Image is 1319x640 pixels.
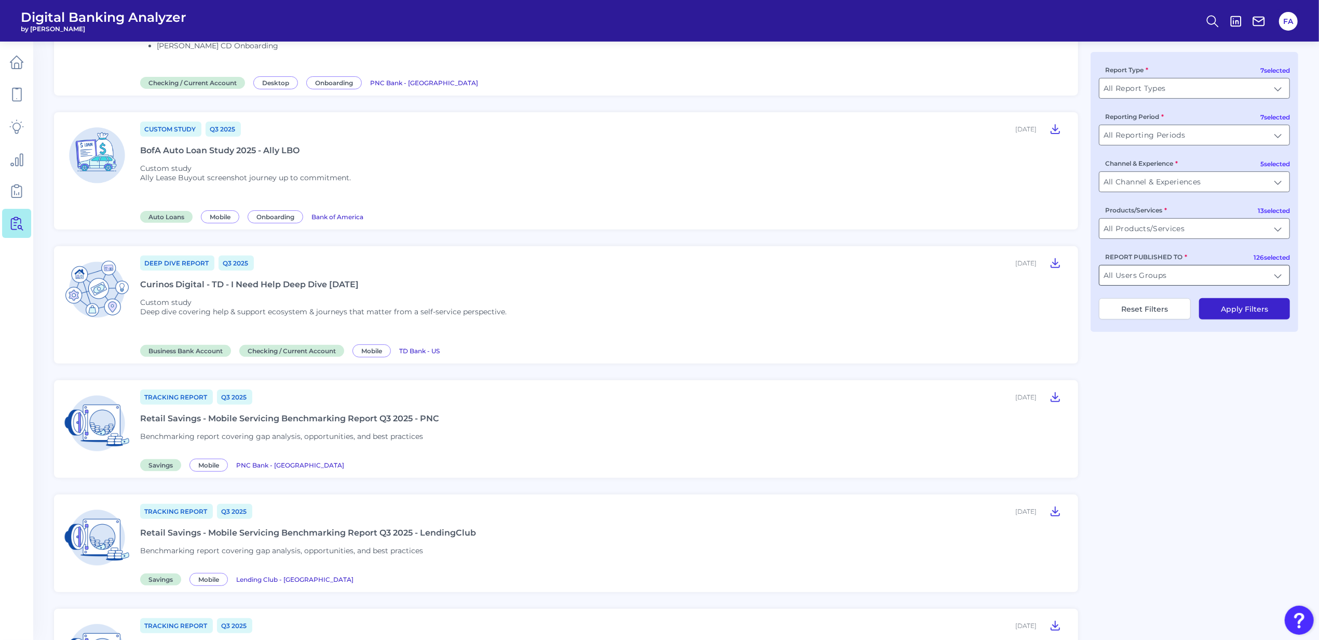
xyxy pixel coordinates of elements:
[140,345,231,357] span: Business Bank Account
[352,344,391,357] span: Mobile
[201,210,239,223] span: Mobile
[140,432,423,441] span: Benchmarking report covering gap analysis, opportunities, and best practices
[1015,622,1037,630] div: [DATE]
[140,298,192,307] span: Custom study
[140,390,213,405] a: Tracking Report
[140,459,181,471] span: Savings
[62,255,132,324] img: Business Bank Account
[140,211,193,223] span: Auto Loans
[140,145,300,155] div: BofA Auto Loan Study 2025 - Ally LBO
[248,211,307,221] a: Onboarding
[140,618,213,633] a: Tracking Report
[253,77,302,87] a: Desktop
[189,460,232,470] a: Mobile
[140,77,245,89] span: Checking / Current Account
[140,173,351,182] p: Ally Lease Buyout screenshot journey up to commitment.
[236,460,344,470] a: PNC Bank - [GEOGRAPHIC_DATA]
[206,122,241,137] a: Q3 2025
[189,574,232,584] a: Mobile
[217,618,252,633] a: Q3 2025
[306,76,362,89] span: Onboarding
[140,504,213,519] a: Tracking Report
[140,460,185,470] a: Savings
[140,279,359,289] div: Curinos Digital - TD - I Need Help Deep Dive [DATE]
[189,459,228,472] span: Mobile
[140,574,185,584] a: Savings
[1015,508,1037,515] div: [DATE]
[140,574,181,585] span: Savings
[1015,125,1037,133] div: [DATE]
[239,345,344,357] span: Checking / Current Account
[140,164,192,173] span: Custom study
[140,122,201,137] a: Custom Study
[1105,253,1187,261] label: REPORT PUBLISHED TO
[311,211,363,221] a: Bank of America
[399,345,440,355] a: TD Bank - US
[1279,12,1298,31] button: FA
[370,79,478,87] span: PNC Bank - [GEOGRAPHIC_DATA]
[1045,121,1066,137] button: BofA Auto Loan Study 2025 - Ally LBO
[1199,298,1290,319] button: Apply Filters
[1015,259,1037,267] div: [DATE]
[140,256,214,271] a: Deep Dive Report
[157,41,293,50] li: [PERSON_NAME] CD Onboarding
[239,345,348,355] a: Checking / Current Account
[217,390,252,405] a: Q3 2025
[1285,606,1314,635] button: Open Resource Center
[306,77,366,87] a: Onboarding
[248,210,303,223] span: Onboarding
[140,528,476,538] div: Retail Savings - Mobile Servicing Benchmarking Report Q3 2025 - LendingClub
[1045,389,1066,405] button: Retail Savings - Mobile Servicing Benchmarking Report Q3 2025 - PNC
[1045,617,1066,634] button: Retail Savings - Mobile Servicing Benchmarking Report Q3 2025 - CIT FCB
[1099,298,1191,319] button: Reset Filters
[219,256,254,271] a: Q3 2025
[21,25,186,33] span: by [PERSON_NAME]
[140,345,235,355] a: Business Bank Account
[140,77,249,87] a: Checking / Current Account
[311,213,363,221] span: Bank of America
[236,576,353,583] span: Lending Club - [GEOGRAPHIC_DATA]
[1045,503,1066,519] button: Retail Savings - Mobile Servicing Benchmarking Report Q3 2025 - LendingClub
[62,389,132,458] img: Savings
[62,121,132,190] img: Auto Loans
[1105,66,1148,74] label: Report Type
[1105,159,1178,167] label: Channel & Experience
[189,573,228,586] span: Mobile
[62,503,132,572] img: Savings
[21,9,186,25] span: Digital Banking Analyzer
[399,347,440,355] span: TD Bank - US
[217,504,252,519] a: Q3 2025
[140,546,423,555] span: Benchmarking report covering gap analysis, opportunities, and best practices
[236,461,344,469] span: PNC Bank - [GEOGRAPHIC_DATA]
[1015,393,1037,401] div: [DATE]
[140,211,197,221] a: Auto Loans
[236,574,353,584] a: Lending Club - [GEOGRAPHIC_DATA]
[253,76,298,89] span: Desktop
[352,345,395,355] a: Mobile
[140,307,507,316] p: Deep dive covering help & support ecosystem & journeys that matter from a self-service perspective.
[201,211,243,221] a: Mobile
[1045,255,1066,271] button: Curinos Digital - TD - I Need Help Deep Dive Sept 2025
[1105,113,1164,121] label: Reporting Period
[370,77,478,87] a: PNC Bank - [GEOGRAPHIC_DATA]
[140,414,439,423] div: Retail Savings - Mobile Servicing Benchmarking Report Q3 2025 - PNC
[1105,206,1167,214] label: Products/Services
